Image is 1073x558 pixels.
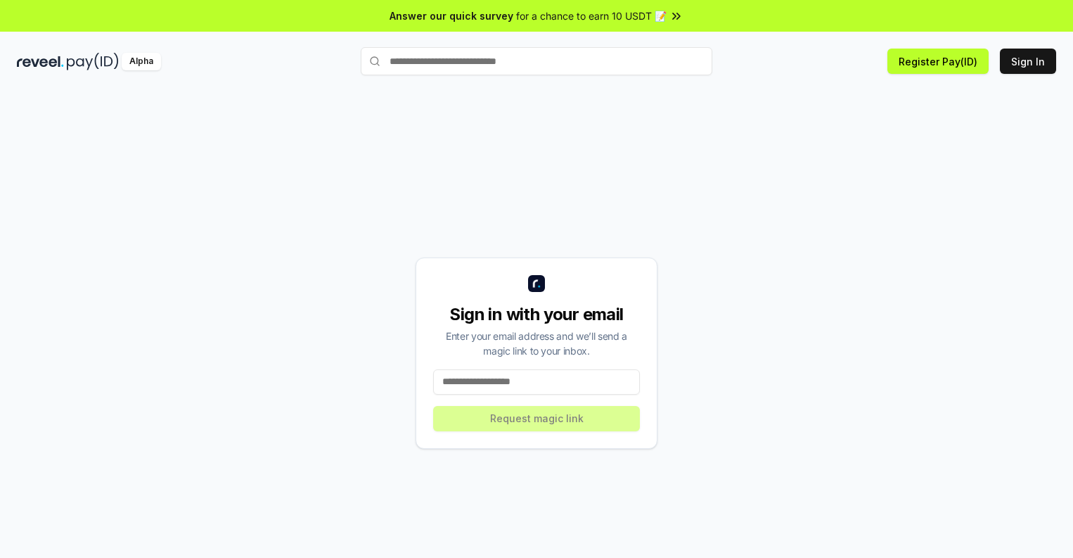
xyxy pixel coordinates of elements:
button: Sign In [1000,49,1056,74]
img: logo_small [528,275,545,292]
div: Sign in with your email [433,303,640,326]
span: for a chance to earn 10 USDT 📝 [516,8,667,23]
img: reveel_dark [17,53,64,70]
button: Register Pay(ID) [887,49,989,74]
span: Answer our quick survey [390,8,513,23]
div: Enter your email address and we’ll send a magic link to your inbox. [433,329,640,358]
img: pay_id [67,53,119,70]
div: Alpha [122,53,161,70]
